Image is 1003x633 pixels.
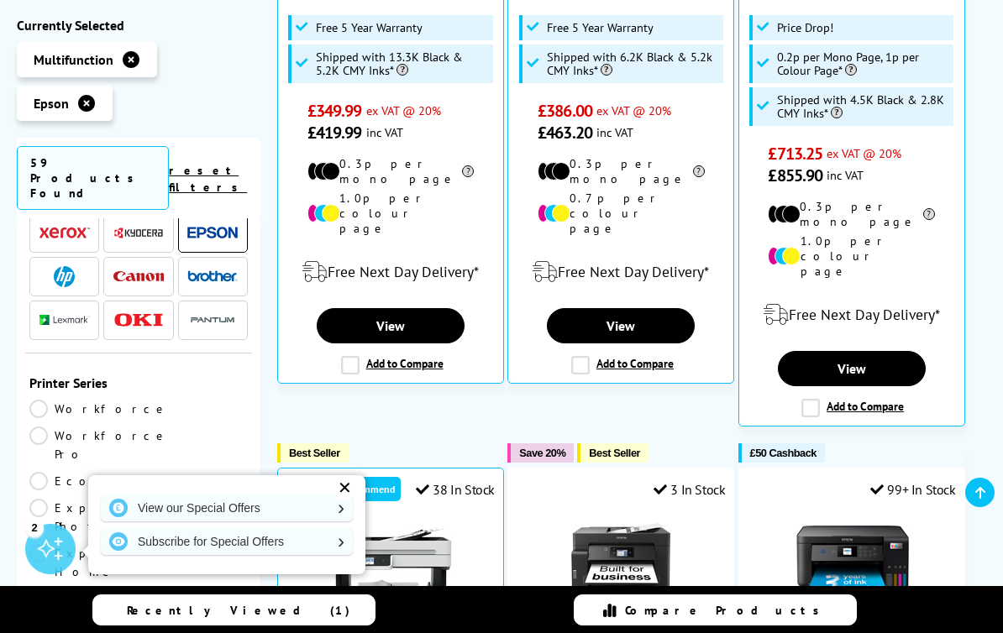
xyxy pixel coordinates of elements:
span: £713.25 [768,143,822,165]
span: £419.99 [307,122,362,144]
span: £50 Cashback [750,447,817,459]
span: £463.20 [538,122,592,144]
a: Workforce Pro [29,426,169,463]
div: modal_delivery [748,291,956,338]
span: Compare Products [625,603,828,618]
span: Free 5 Year Warranty [547,21,654,34]
span: Recently Viewed (1) [127,603,350,618]
span: Shipped with 4.5K Black & 2.8K CMY Inks* [777,93,949,120]
a: Lexmark [39,310,90,331]
button: Best Seller [277,443,349,463]
li: 0.3p per mono page [307,156,474,186]
span: Save 20% [519,447,565,459]
button: Best Seller [577,443,649,463]
a: Kyocera [113,222,164,243]
span: £386.00 [538,100,592,122]
span: Shipped with 13.3K Black & 5.2K CMY Inks* [316,50,488,77]
a: Workforce [29,400,169,418]
a: Expression Photo [29,499,189,536]
div: Currently Selected [17,17,260,34]
span: Best Seller [289,447,340,459]
span: ex VAT @ 20% [596,102,671,118]
button: Save 20% [507,443,574,463]
img: Brother [187,270,238,282]
li: 1.0p per colour page [307,191,474,236]
a: View [778,351,926,386]
a: EcoTank [29,472,139,490]
span: inc VAT [596,124,633,140]
span: Shipped with 6.2K Black & 5.2k CMY Inks* [547,50,719,77]
span: inc VAT [366,124,403,140]
img: Canon [113,271,164,282]
a: Recently Viewed (1) [92,594,375,625]
button: £50 Cashback [738,443,825,463]
span: inc VAT [827,167,864,183]
img: Epson [187,227,238,239]
span: 0.2p per Mono Page, 1p per Colour Page* [777,50,949,77]
label: Add to Compare [571,356,674,374]
span: Free 5 Year Warranty [316,21,423,34]
label: Add to Compare [801,399,904,417]
div: modal_delivery [286,248,495,296]
span: Best Seller [589,447,640,459]
a: View our Special Offers [101,494,353,521]
img: Lexmark [39,316,90,326]
span: ex VAT @ 20% [366,102,441,118]
span: Price Drop! [777,21,833,34]
a: Pantum [187,310,238,331]
a: HP [39,266,90,287]
label: Add to Compare [341,356,444,374]
span: Printer Series [29,374,248,391]
img: Pantum [187,311,238,331]
a: Compare Products [574,594,856,625]
span: £855.90 [768,165,822,186]
li: 1.0p per colour page [768,233,934,279]
span: £349.99 [307,100,362,122]
div: 2 [25,518,44,536]
a: Subscribe for Special Offers [101,528,353,555]
li: 0.3p per mono page [768,199,934,229]
div: modal_delivery [517,248,725,296]
div: ✕ [333,476,356,500]
div: 99+ In Stock [870,481,956,498]
a: OKI [113,310,164,331]
span: 59 Products Found [17,146,169,210]
li: 0.3p per mono page [538,156,704,186]
a: View [547,308,695,343]
a: View [317,308,465,343]
a: Xerox [39,222,90,243]
img: Xerox [39,228,90,239]
div: 38 In Stock [416,481,495,498]
a: reset filters [169,163,247,195]
a: Epson [187,222,238,243]
span: Multifunction [34,51,113,68]
img: Kyocera [113,227,164,239]
span: Epson [34,95,69,112]
a: Brother [187,266,238,287]
img: OKI [113,313,164,327]
img: HP [54,266,75,287]
li: 0.7p per colour page [538,191,704,236]
a: Canon [113,266,164,287]
span: ex VAT @ 20% [827,145,901,161]
div: 3 In Stock [654,481,726,498]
